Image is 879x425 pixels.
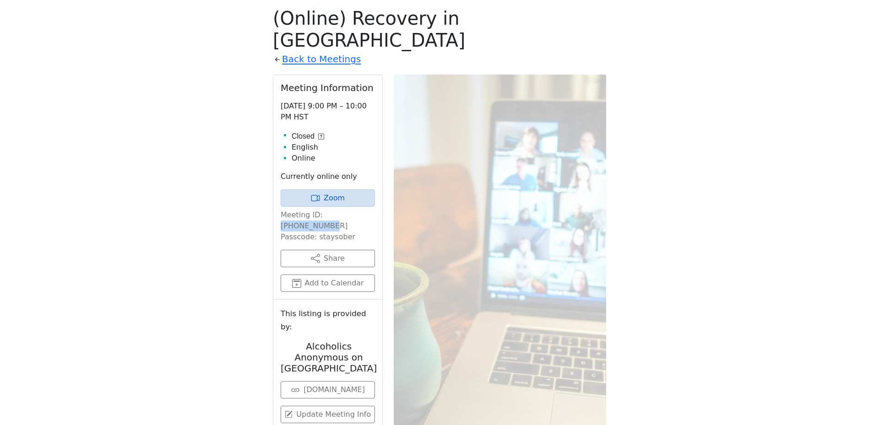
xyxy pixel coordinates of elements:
[292,153,375,164] li: Online
[281,171,375,182] p: Currently online only
[292,142,375,153] li: English
[281,274,375,292] button: Add to Calendar
[281,210,375,242] p: Meeting ID: [PHONE_NUMBER] Passcode: staysober
[281,406,375,423] a: Update Meeting Info
[282,51,361,67] a: Back to Meetings
[281,381,375,398] a: [DOMAIN_NAME]
[281,101,375,123] p: [DATE] 9:00 PM – 10:00 PM HST
[281,341,377,374] h2: Alcoholics Anonymous on [GEOGRAPHIC_DATA]
[281,250,375,267] button: Share
[273,7,606,51] h1: (Online) Recovery in [GEOGRAPHIC_DATA]
[281,189,375,207] a: Zoom
[292,131,315,142] span: Closed
[281,82,375,93] h2: Meeting Information
[292,131,324,142] button: Closed
[281,307,375,334] small: This listing is provided by:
